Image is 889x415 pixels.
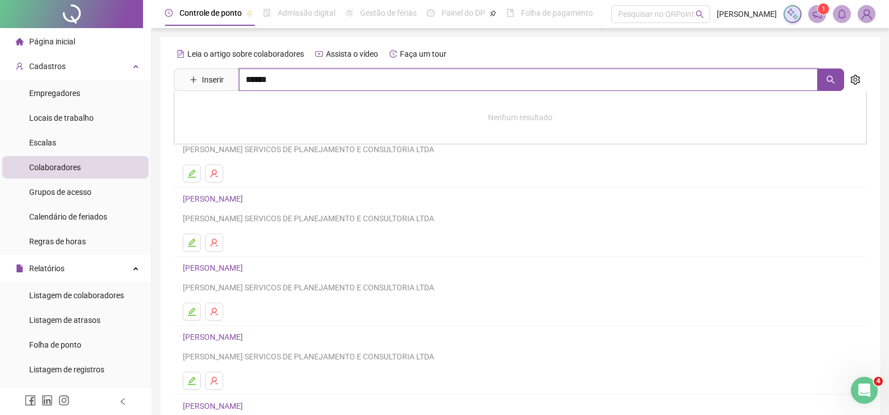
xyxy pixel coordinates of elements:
span: edit [187,307,196,316]
span: file-text [177,50,185,58]
span: [PERSON_NAME] [717,8,777,20]
iframe: Intercom live chat [851,377,878,404]
span: user-delete [210,169,219,178]
span: Cadastros [29,62,66,71]
button: Inserir [181,71,233,89]
a: [PERSON_NAME] [183,402,246,411]
span: clock-circle [165,9,173,17]
a: [PERSON_NAME] [183,194,246,203]
span: Listagem de colaboradores [29,291,124,300]
span: Calendário de feriados [29,212,107,221]
span: Locais de trabalho [29,113,94,122]
span: 1 [822,5,826,13]
span: plus [190,76,197,84]
span: Relatórios [29,264,65,273]
div: [PERSON_NAME] SERVICOS DE PLANEJAMENTO E CONSULTORIA LTDA [183,281,858,294]
span: search [826,75,835,84]
sup: 1 [818,3,829,15]
span: Admissão digital [278,8,335,17]
span: user-add [16,62,24,70]
span: home [16,38,24,45]
span: sun [346,9,353,17]
div: [PERSON_NAME] SERVICOS DE PLANEJAMENTO E CONSULTORIA LTDA [183,212,858,225]
img: sparkle-icon.fc2bf0ac1784a2077858766a79e2daf3.svg [786,8,799,20]
span: 4 [874,377,883,386]
span: user-delete [210,307,219,316]
span: Faça um tour [400,49,446,58]
span: Assista o vídeo [326,49,378,58]
span: Empregadores [29,89,80,98]
span: setting [850,75,860,85]
span: Nenhum resultado [488,113,552,122]
span: edit [187,376,196,385]
span: Controle de ponto [179,8,242,17]
span: search [695,10,704,19]
span: user-delete [210,376,219,385]
span: facebook [25,395,36,406]
span: edit [187,238,196,247]
span: Colaboradores [29,163,81,172]
img: 81567 [858,6,875,22]
a: [PERSON_NAME] [183,263,246,272]
span: Leia o artigo sobre colaboradores [187,49,304,58]
span: file [16,264,24,272]
span: Folha de pagamento [521,8,593,17]
span: pushpin [246,10,253,17]
span: Listagem de atrasos [29,316,100,325]
span: Listagem de registros [29,365,104,374]
span: user-delete [210,238,219,247]
span: instagram [58,395,70,406]
span: Grupos de acesso [29,188,91,197]
span: Gestão de férias [360,8,417,17]
div: [PERSON_NAME] SERVICOS DE PLANEJAMENTO E CONSULTORIA LTDA [183,350,858,363]
span: Página inicial [29,37,75,46]
span: pushpin [490,10,496,17]
span: edit [187,169,196,178]
span: youtube [315,50,323,58]
span: notification [812,9,822,19]
span: bell [837,9,847,19]
span: Folha de ponto [29,340,81,349]
span: Escalas [29,138,56,147]
span: dashboard [427,9,435,17]
span: Painel do DP [441,8,485,17]
div: [PERSON_NAME] SERVICOS DE PLANEJAMENTO E CONSULTORIA LTDA [183,143,858,156]
span: left [119,398,127,405]
span: file-done [263,9,271,17]
span: history [389,50,397,58]
a: [PERSON_NAME] [183,332,246,341]
span: book [506,9,514,17]
span: linkedin [42,395,53,406]
span: Regras de horas [29,237,86,246]
span: Inserir [202,74,224,86]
